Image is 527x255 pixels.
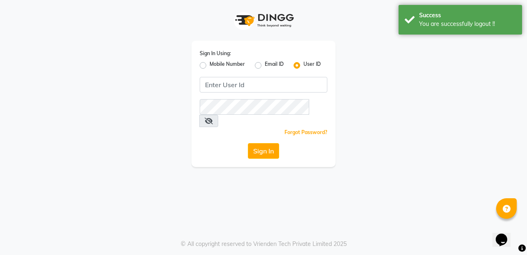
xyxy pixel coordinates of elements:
[248,143,279,159] button: Sign In
[231,8,296,32] img: logo1.svg
[200,77,327,93] input: Username
[419,20,516,28] div: You are successfully logout !!
[265,60,284,70] label: Email ID
[284,129,327,135] a: Forgot Password?
[200,99,309,115] input: Username
[419,11,516,20] div: Success
[200,50,231,57] label: Sign In Using:
[492,222,519,247] iframe: chat widget
[303,60,321,70] label: User ID
[210,60,245,70] label: Mobile Number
